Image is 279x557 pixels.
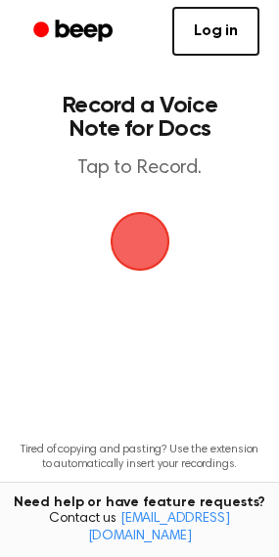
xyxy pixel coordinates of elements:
h1: Record a Voice Note for Docs [35,94,244,141]
p: Tired of copying and pasting? Use the extension to automatically insert your recordings. [16,443,263,472]
span: Contact us [12,511,267,545]
a: Beep [20,13,130,51]
p: Tap to Record. [35,156,244,181]
a: [EMAIL_ADDRESS][DOMAIN_NAME] [88,512,230,543]
img: Beep Logo [111,212,169,271]
a: Log in [172,7,259,56]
